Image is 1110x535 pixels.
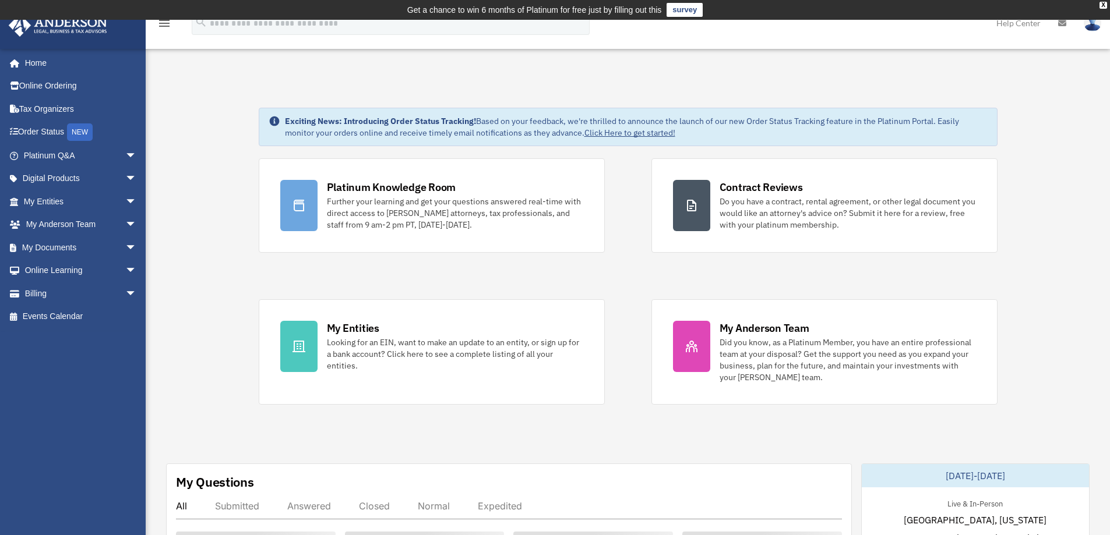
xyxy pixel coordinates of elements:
[8,259,154,282] a: Online Learningarrow_drop_down
[259,158,605,253] a: Platinum Knowledge Room Further your learning and get your questions answered real-time with dire...
[125,236,149,260] span: arrow_drop_down
[125,282,149,306] span: arrow_drop_down
[8,121,154,144] a: Order StatusNEW
[125,190,149,214] span: arrow_drop_down
[667,3,703,17] a: survey
[651,299,998,405] a: My Anderson Team Did you know, as a Platinum Member, you have an entire professional team at your...
[8,97,154,121] a: Tax Organizers
[8,236,154,259] a: My Documentsarrow_drop_down
[285,116,476,126] strong: Exciting News: Introducing Order Status Tracking!
[8,282,154,305] a: Billingarrow_drop_down
[8,51,149,75] a: Home
[1084,15,1101,31] img: User Pic
[327,180,456,194] div: Platinum Knowledge Room
[359,500,390,512] div: Closed
[125,144,149,168] span: arrow_drop_down
[904,513,1046,527] span: [GEOGRAPHIC_DATA], [US_STATE]
[285,115,988,139] div: Based on your feedback, we're thrilled to announce the launch of our new Order Status Tracking fe...
[1100,2,1107,9] div: close
[327,196,583,231] div: Further your learning and get your questions answered real-time with direct access to [PERSON_NAM...
[176,500,187,512] div: All
[8,190,154,213] a: My Entitiesarrow_drop_down
[407,3,662,17] div: Get a chance to win 6 months of Platinum for free just by filling out this
[287,500,331,512] div: Answered
[327,336,583,371] div: Looking for an EIN, want to make an update to an entity, or sign up for a bank account? Click her...
[862,464,1089,487] div: [DATE]-[DATE]
[157,16,171,30] i: menu
[8,167,154,190] a: Digital Productsarrow_drop_down
[125,213,149,237] span: arrow_drop_down
[418,500,450,512] div: Normal
[8,305,154,328] a: Events Calendar
[584,127,675,138] a: Click Here to get started!
[176,473,254,491] div: My Questions
[327,321,379,335] div: My Entities
[720,321,809,335] div: My Anderson Team
[215,500,259,512] div: Submitted
[125,167,149,191] span: arrow_drop_down
[67,123,93,141] div: NEW
[125,259,149,283] span: arrow_drop_down
[720,196,976,231] div: Do you have a contract, rental agreement, or other legal document you would like an attorney's ad...
[8,213,154,236] a: My Anderson Teamarrow_drop_down
[195,16,207,29] i: search
[720,336,976,383] div: Did you know, as a Platinum Member, you have an entire professional team at your disposal? Get th...
[8,75,154,98] a: Online Ordering
[157,20,171,30] a: menu
[478,500,522,512] div: Expedited
[259,299,605,405] a: My Entities Looking for an EIN, want to make an update to an entity, or sign up for a bank accoun...
[5,14,111,37] img: Anderson Advisors Platinum Portal
[8,144,154,167] a: Platinum Q&Aarrow_drop_down
[938,497,1012,509] div: Live & In-Person
[651,158,998,253] a: Contract Reviews Do you have a contract, rental agreement, or other legal document you would like...
[720,180,803,194] div: Contract Reviews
